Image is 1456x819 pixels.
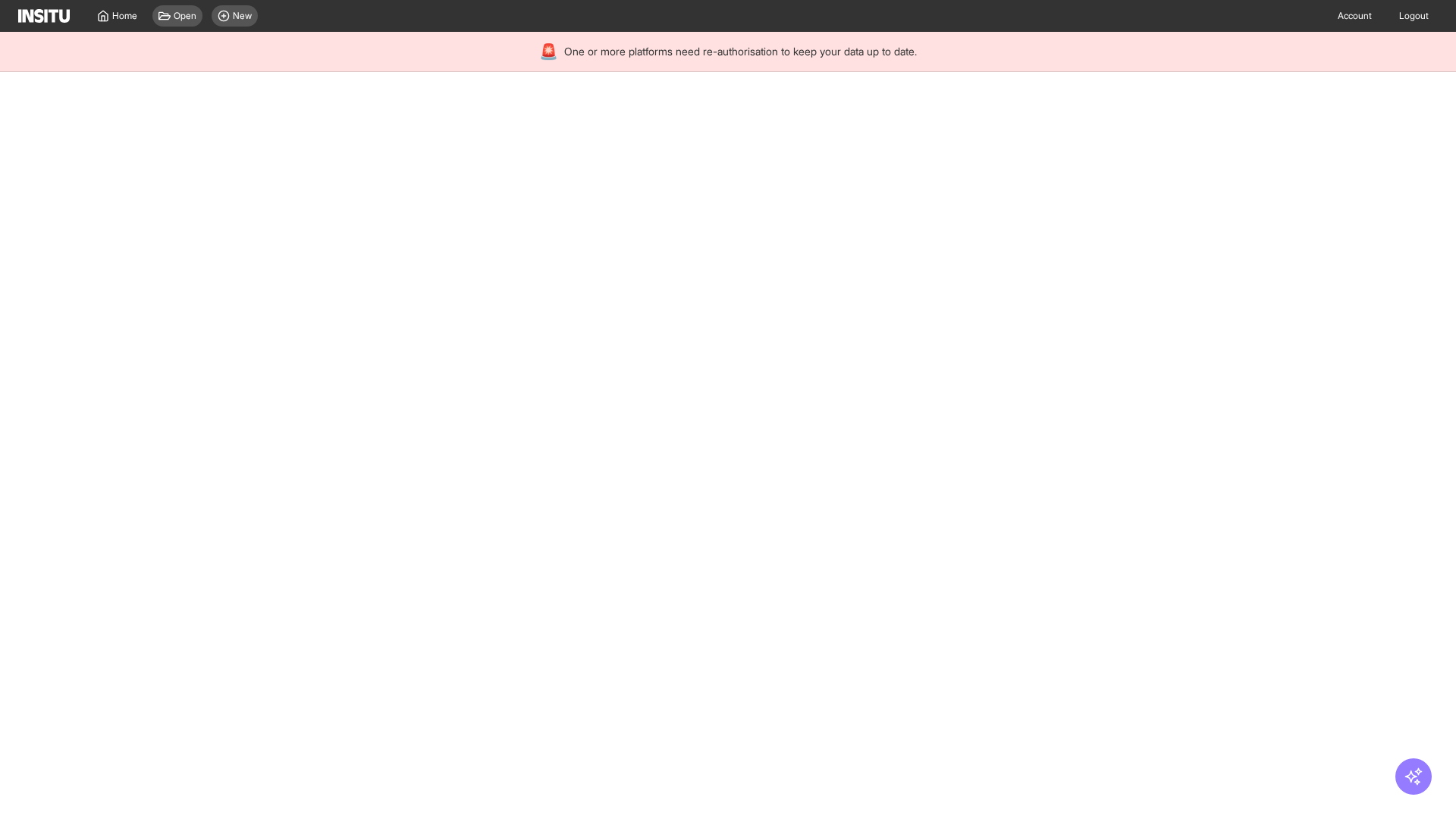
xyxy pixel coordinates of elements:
[112,10,137,22] span: Home
[539,41,558,62] div: 🚨
[18,9,70,23] img: Logo
[233,10,252,22] span: New
[174,10,196,22] span: Open
[564,44,917,59] span: One or more platforms need re-authorisation to keep your data up to date.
